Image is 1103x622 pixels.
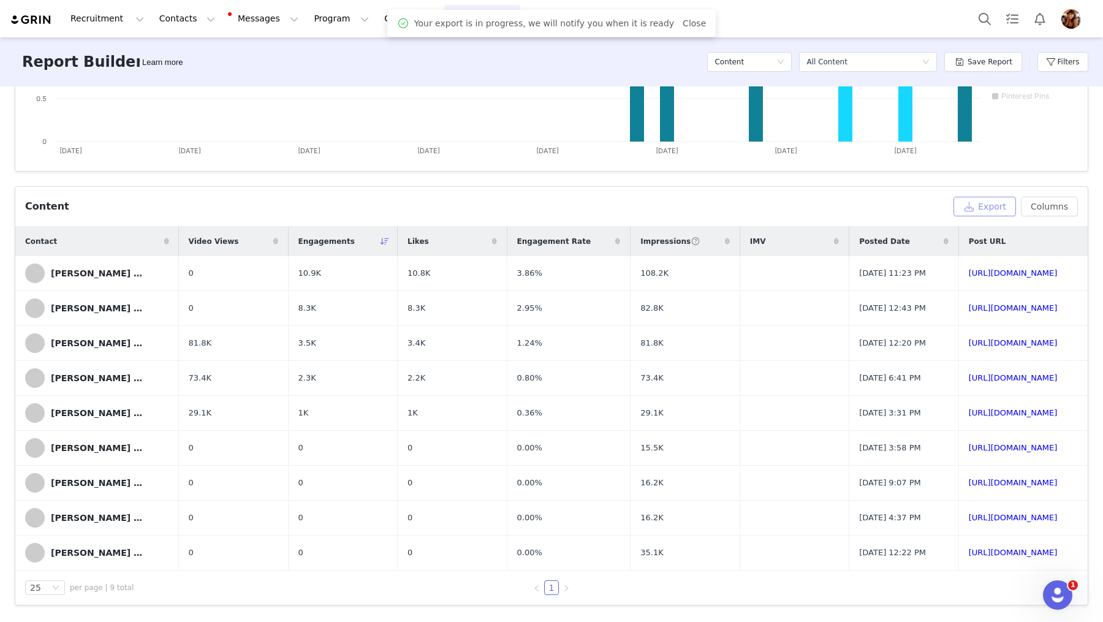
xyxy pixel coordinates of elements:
[25,508,169,528] a: [PERSON_NAME] Sanches
[517,442,542,454] span: 0.00%
[25,236,57,247] span: Contact
[298,146,320,155] text: [DATE]
[30,581,41,594] div: 25
[777,58,784,67] i: icon: down
[859,236,910,247] span: Posted Date
[640,407,663,419] span: 29.1K
[298,512,303,524] span: 0
[517,302,542,314] span: 2.95%
[298,337,316,349] span: 3.5K
[517,547,542,559] span: 0.00%
[42,137,47,146] text: 0
[971,5,998,32] button: Search
[517,372,542,384] span: 0.80%
[298,442,303,454] span: 0
[1061,9,1081,29] img: 8e6900eb-f715-4b0b-9ed8-b4c00646dfb3.jpg
[640,477,663,489] span: 16.2K
[1054,9,1093,29] button: Profile
[1037,52,1088,72] button: Filters
[859,372,920,384] span: [DATE] 6:41 PM
[407,512,412,524] span: 0
[51,338,143,348] div: [PERSON_NAME] Sanches
[407,267,430,279] span: 10.8K
[969,513,1058,522] a: [URL][DOMAIN_NAME]
[656,146,678,155] text: [DATE]
[969,268,1058,278] a: [URL][DOMAIN_NAME]
[1001,91,1049,101] text: Pinterest Pins
[1021,197,1078,216] button: Columns
[1068,580,1078,590] span: 1
[298,407,309,419] span: 1K
[51,408,143,418] div: [PERSON_NAME] Sanches
[51,478,143,488] div: [PERSON_NAME] Sanches
[414,17,674,30] span: Your export is in progress, we will notify you when it is ready
[859,477,920,489] span: [DATE] 9:07 PM
[51,443,143,453] div: [PERSON_NAME] Sanches
[63,5,151,32] button: Recruitment
[517,512,542,524] span: 0.00%
[714,53,744,71] h5: Content
[189,372,211,384] span: 73.4K
[298,267,321,279] span: 10.9K
[25,298,169,318] a: [PERSON_NAME] Sanches
[640,236,700,247] span: Impressions
[140,56,185,69] div: Tooltip anchor
[859,337,926,349] span: [DATE] 12:20 PM
[22,51,143,73] h3: Report Builder
[407,236,429,247] span: Likes
[189,477,194,489] span: 0
[178,146,201,155] text: [DATE]
[640,302,663,314] span: 82.8K
[70,582,134,593] span: per page | 9 total
[640,512,663,524] span: 16.2K
[59,146,82,155] text: [DATE]
[25,368,169,388] a: [PERSON_NAME] Sanches
[559,580,574,595] li: Next Page
[640,442,663,454] span: 15.5K
[298,302,316,314] span: 8.3K
[189,547,194,559] span: 0
[407,477,412,489] span: 0
[25,199,69,214] div: Content
[223,5,306,32] button: Messages
[859,442,920,454] span: [DATE] 3:58 PM
[806,53,847,71] div: All Content
[944,52,1022,72] button: Save Report
[52,584,59,593] i: icon: down
[407,302,425,314] span: 8.3K
[189,442,194,454] span: 0
[563,585,570,592] i: icon: right
[189,302,194,314] span: 0
[969,548,1058,557] a: [URL][DOMAIN_NAME]
[1026,5,1053,32] button: Notifications
[25,333,169,353] a: [PERSON_NAME] Sanches
[969,303,1058,313] a: [URL][DOMAIN_NAME]
[407,372,425,384] span: 2.2K
[407,337,425,349] span: 3.4K
[570,5,640,32] a: Community
[544,580,559,595] li: 1
[25,264,169,283] a: [PERSON_NAME] Sanches
[189,236,239,247] span: Video Views
[999,5,1026,32] a: Tasks
[922,58,930,67] i: icon: down
[189,337,211,349] span: 81.8K
[51,548,143,558] div: [PERSON_NAME] Sanches
[1043,580,1072,610] iframe: Intercom live chat
[517,337,542,349] span: 1.24%
[529,580,544,595] li: Previous Page
[969,338,1058,347] a: [URL][DOMAIN_NAME]
[969,373,1058,382] a: [URL][DOMAIN_NAME]
[517,407,542,419] span: 0.36%
[750,236,766,247] span: IMV
[775,146,797,155] text: [DATE]
[859,407,920,419] span: [DATE] 3:31 PM
[25,438,169,458] a: [PERSON_NAME] Sanches
[640,372,663,384] span: 73.4K
[25,403,169,423] a: [PERSON_NAME] Sanches
[51,513,143,523] div: [PERSON_NAME] Sanches
[969,236,1006,247] span: Post URL
[51,373,143,383] div: [PERSON_NAME] Sanches
[517,236,591,247] span: Engagement Rate
[859,302,926,314] span: [DATE] 12:43 PM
